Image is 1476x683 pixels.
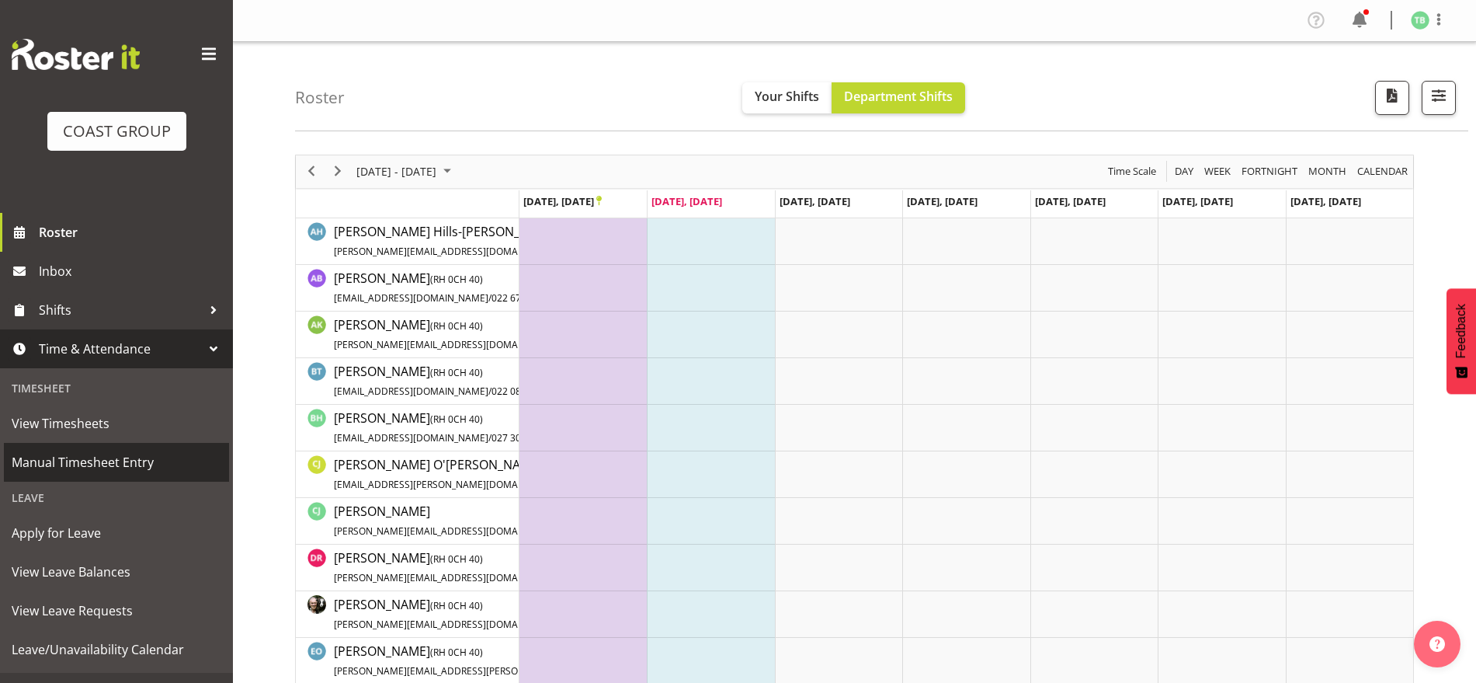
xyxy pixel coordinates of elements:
span: 022 087 0480 [491,385,550,398]
span: [PERSON_NAME] [334,270,550,305]
h4: Roster [295,89,345,106]
span: [DATE], [DATE] [523,194,602,208]
td: Ambrose Hills-Simonsen resource [296,218,519,265]
span: [PERSON_NAME] O'[PERSON_NAME] [334,456,623,492]
span: 027 309 9306 [491,431,550,444]
span: RH 0 [433,273,453,286]
span: calendar [1356,162,1409,181]
span: Inbox [39,260,225,283]
button: Your Shifts [742,82,832,113]
button: Timeline Week [1202,162,1234,181]
img: Rosterit website logo [12,39,140,70]
span: RH 0 [433,366,453,379]
button: Department Shifts [832,82,965,113]
div: Timesheet [4,372,229,404]
span: [EMAIL_ADDRESS][DOMAIN_NAME] [334,385,488,398]
span: Week [1203,162,1232,181]
span: [PERSON_NAME][EMAIL_ADDRESS][PERSON_NAME][DOMAIN_NAME] [334,664,634,678]
a: Apply for Leave [4,514,229,552]
button: Timeline Day [1172,162,1196,181]
span: [DATE], [DATE] [1162,194,1233,208]
a: View Timesheets [4,404,229,443]
span: [PERSON_NAME] [334,316,618,352]
a: Leave/Unavailability Calendar [4,630,229,669]
span: Your Shifts [755,88,819,105]
span: [PERSON_NAME] [334,503,623,538]
span: Shifts [39,298,202,322]
span: / [488,385,491,398]
a: [PERSON_NAME](RH 0CH 40)[PERSON_NAME][EMAIL_ADDRESS][DOMAIN_NAME] [334,595,618,632]
span: RH 0 [433,646,453,659]
span: [PERSON_NAME] [334,363,550,399]
span: [PERSON_NAME] [334,549,618,585]
button: Fortnight [1239,162,1301,181]
a: Manual Timesheet Entry [4,443,229,482]
span: [EMAIL_ADDRESS][DOMAIN_NAME] [334,431,488,444]
span: Time & Attendance [39,337,202,361]
td: Brad Tweedy resource [296,358,519,405]
span: [DATE], [DATE] [780,194,850,208]
span: RH 0 [433,552,453,566]
span: [PERSON_NAME] [334,643,696,678]
span: ( CH 40) [430,646,483,659]
span: Time Scale [1106,162,1158,181]
span: [PERSON_NAME][EMAIL_ADDRESS][DOMAIN_NAME] [334,245,561,258]
button: Timeline Month [1306,162,1349,181]
td: Angela Kerrigan resource [296,312,519,358]
span: Leave/Unavailability Calendar [12,638,221,661]
span: Manual Timesheet Entry [12,451,221,474]
button: Filter Shifts [1422,81,1456,115]
span: Fortnight [1240,162,1299,181]
span: [DATE], [DATE] [651,194,722,208]
span: [EMAIL_ADDRESS][PERSON_NAME][DOMAIN_NAME] [334,478,561,491]
span: Feedback [1454,304,1468,358]
button: Next [328,162,349,181]
span: ( CH 40) [430,366,483,379]
span: [PERSON_NAME][EMAIL_ADDRESS][DOMAIN_NAME] [334,618,561,631]
span: 022 679 0786 [491,291,550,305]
span: RH 0 [433,413,453,426]
span: [DATE], [DATE] [1035,194,1106,208]
span: [PERSON_NAME] [334,409,550,445]
td: Callum Jack O'Leary Scott resource [296,451,519,498]
button: Download a PDF of the roster according to the set date range. [1375,81,1409,115]
div: COAST GROUP [63,120,171,143]
td: Bryan Humprhries resource [296,405,519,451]
a: [PERSON_NAME](RH 0CH 40)[PERSON_NAME][EMAIL_ADDRESS][DOMAIN_NAME] [334,315,618,353]
span: [EMAIL_ADDRESS][DOMAIN_NAME] [334,291,488,305]
span: RH 0 [433,319,453,333]
a: [PERSON_NAME][PERSON_NAME][EMAIL_ADDRESS][DOMAIN_NAME] [334,502,623,539]
button: Time Scale [1106,162,1159,181]
button: Month [1355,162,1411,181]
span: Roster [39,221,225,244]
span: [DATE], [DATE] [1290,194,1361,208]
img: help-xxl-2.png [1429,636,1445,652]
a: View Leave Balances [4,552,229,591]
td: Craig Jenkins resource [296,498,519,545]
button: September 2025 [354,162,458,181]
div: next period [325,155,351,188]
a: [PERSON_NAME] Hills-[PERSON_NAME][PERSON_NAME][EMAIL_ADDRESS][DOMAIN_NAME] [334,222,623,260]
span: ( CH 40) [430,273,483,286]
div: Leave [4,482,229,514]
td: Dave Rimmer resource [296,545,519,591]
span: [PERSON_NAME] Hills-[PERSON_NAME] [334,223,623,259]
span: [PERSON_NAME][EMAIL_ADDRESS][DOMAIN_NAME] [334,571,561,584]
span: [PERSON_NAME][EMAIL_ADDRESS][DOMAIN_NAME] [334,524,561,538]
span: View Leave Balances [12,560,221,584]
img: troy-breitmeyer1155.jpg [1411,11,1429,30]
td: Dayle Eathorne resource [296,591,519,638]
span: ( CH 40) [430,552,483,566]
span: ( CH 40) [430,319,483,333]
div: previous period [298,155,325,188]
span: RH 0 [433,599,453,612]
a: [PERSON_NAME](RH 0CH 40)[PERSON_NAME][EMAIL_ADDRESS][PERSON_NAME][DOMAIN_NAME] [334,642,696,679]
a: [PERSON_NAME](RH 0CH 40)[PERSON_NAME][EMAIL_ADDRESS][DOMAIN_NAME] [334,549,618,586]
span: ( CH 40) [430,413,483,426]
span: Day [1173,162,1195,181]
button: Previous [301,162,322,181]
button: Feedback - Show survey [1446,288,1476,394]
a: [PERSON_NAME](RH 0CH 40)[EMAIL_ADDRESS][DOMAIN_NAME]/022 679 0786 [334,269,550,306]
span: / [488,431,491,444]
span: Month [1307,162,1348,181]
